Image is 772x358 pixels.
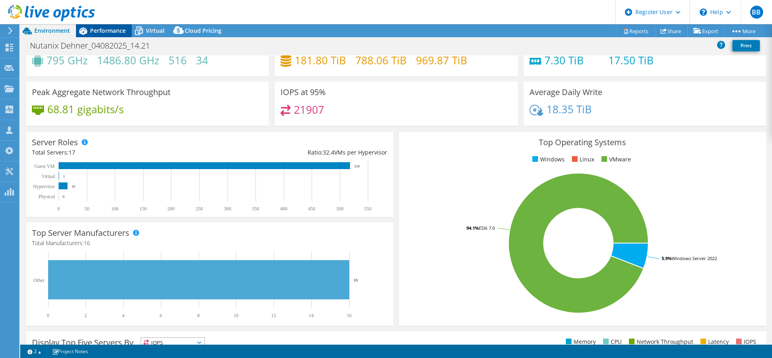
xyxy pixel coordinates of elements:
text: Guest VM [34,163,55,169]
h1: Nutanix Dehner_04082025_14.21 [26,41,162,50]
h4: 18.35 TiB [546,105,592,114]
li: Windows [530,155,565,164]
h4: 1486.80 GHz [97,56,159,65]
span: Virtual [146,27,165,34]
text: 6 [160,313,162,318]
a: Export [687,25,725,37]
tspan: Windows Server 2022 [672,255,717,261]
text: 4 [122,313,124,318]
text: 350 [252,206,259,212]
text: 2 [84,313,87,318]
h4: Total Manufacturers: [32,239,387,248]
h4: 969.87 TiB [416,56,467,65]
text: 14 [309,313,314,318]
span: 17 [69,148,75,156]
text: 16 [353,278,358,282]
h3: IOPS at 95% [281,88,326,97]
text: 12 [271,313,276,318]
span: Performance [90,27,126,34]
h4: 17.50 TiB [608,56,654,65]
a: Share [654,25,688,37]
span: 32.4 [323,148,334,156]
a: Print [732,40,760,51]
svg: \n [700,8,707,16]
text: 16 [72,184,76,189]
h3: Server Roles [32,138,78,147]
text: Other [34,278,44,283]
text: 0 [57,206,60,212]
text: Hypervisor [33,184,55,189]
text: 450 [308,206,315,212]
text: 1 [63,174,65,178]
li: Linux [570,155,594,164]
h3: Average Daily Write [529,88,602,97]
text: 0 [63,195,65,199]
text: Virtual [42,174,55,179]
text: 150 [139,206,147,212]
tspan: 94.1% [466,225,479,231]
h4: 7.30 TiB [544,56,599,65]
span: 16 [84,239,90,247]
tspan: ESXi 7.0 [479,225,495,231]
span: IOPS [141,338,205,347]
text: 200 [167,206,175,212]
text: 250 [196,206,203,212]
text: 0 [47,313,49,318]
h4: 21907 [294,105,324,114]
div: Total Servers: [32,148,209,157]
text: 100 [111,206,118,212]
span: Environment [34,27,70,34]
li: VMware [599,155,631,164]
text: 300 [224,206,231,212]
text: 518 [354,164,360,168]
text: 50 [84,206,89,212]
h4: 516 [169,56,187,65]
li: Latency [698,337,729,346]
text: 400 [280,206,287,212]
h4: 795 GHz [46,56,88,65]
div: Ratio: VMs per Hypervisor [209,148,387,157]
text: 550 [364,206,371,212]
text: 10 [234,313,238,318]
li: Network Throughput [627,337,693,346]
text: 16 [347,313,352,318]
h4: 788.06 TiB [355,56,407,65]
a: 2 [22,346,47,356]
h4: 181.80 TiB [295,56,346,65]
span: BB [750,6,763,19]
a: More [724,25,762,37]
span: Cloud Pricing [185,27,221,34]
li: IOPS [734,337,756,346]
tspan: 5.9% [662,255,672,261]
a: Reports [616,25,655,37]
li: Memory [564,337,596,346]
h3: Peak Aggregate Network Throughput [32,88,171,97]
li: CPU [601,337,622,346]
a: Project Notes [46,346,94,356]
text: Physical [38,194,55,199]
text: 8 [197,313,200,318]
h3: Top Operating Systems [405,138,760,147]
h4: 34 [196,56,229,65]
h4: 68.81 gigabits/s [47,105,124,114]
text: 500 [336,206,344,212]
h3: Top Server Manufacturers [32,229,129,237]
